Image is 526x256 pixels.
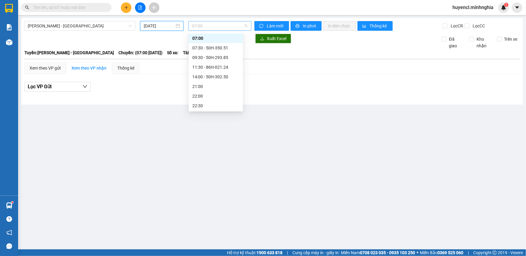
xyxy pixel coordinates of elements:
[448,23,464,29] span: Lọc CR
[25,5,29,10] span: search
[259,24,264,29] span: sync
[118,49,162,56] span: Chuyến: (07:00 [DATE])
[323,21,356,31] button: In đơn chọn
[505,3,507,7] span: 1
[437,250,463,255] strong: 0369 525 060
[254,21,289,31] button: syncLàm mới
[6,243,12,249] span: message
[192,102,239,109] div: 22:30
[6,230,12,236] span: notification
[71,65,106,71] div: Xem theo VP nhận
[515,5,520,10] span: caret-down
[33,4,104,11] input: Tìm tên, số ĐT hoặc mã đơn
[357,21,393,31] button: bar-chartThống kê
[6,216,12,222] span: question-circle
[5,4,13,13] img: logo-vxr
[192,45,239,51] div: 07:30 - 50H-350.51
[124,5,128,10] span: plus
[493,251,497,255] span: copyright
[192,73,239,80] div: 14:00 - 50H-302.50
[28,83,52,90] span: Lọc VP Gửi
[192,83,239,90] div: 21:00
[292,249,339,256] span: Cung cấp máy in - giấy in:
[192,35,239,42] div: 07:00
[6,39,12,45] img: warehouse-icon
[341,249,415,256] span: Miền Nam
[192,64,239,70] div: 11:30 - 86H-021.24
[474,36,492,49] span: Kho nhận
[362,24,367,29] span: bar-chart
[144,23,175,29] input: 15/09/2025
[227,249,282,256] span: Hỗ trợ kỹ thuật:
[121,2,131,13] button: plus
[183,49,196,56] span: Tài xế:
[360,250,415,255] strong: 0708 023 035 - 0935 103 250
[255,34,291,43] button: downloadXuất Excel
[420,249,463,256] span: Miền Bắc
[83,84,87,89] span: down
[149,2,159,13] button: aim
[370,23,388,29] span: Thống kê
[287,249,288,256] span: |
[135,2,146,13] button: file-add
[501,5,506,10] img: icon-new-feature
[167,49,178,56] span: Số xe:
[24,82,91,92] button: Lọc VP Gửi
[257,250,282,255] strong: 1900 633 818
[6,202,12,209] img: warehouse-icon
[267,23,284,29] span: Làm mới
[512,2,522,13] button: caret-down
[192,21,248,30] span: 07:00
[295,24,301,29] span: printer
[30,65,61,71] div: Xem theo VP gửi
[28,21,132,30] span: Phan Rí - Sài Gòn
[303,23,317,29] span: In phơi
[138,5,142,10] span: file-add
[447,36,465,49] span: Đã giao
[11,201,13,203] sup: 1
[192,93,239,99] div: 22:00
[152,5,156,10] span: aim
[291,21,322,31] button: printerIn phơi
[24,50,114,55] b: Tuyến: [PERSON_NAME] - [GEOGRAPHIC_DATA]
[417,251,418,254] span: ⚪️
[470,23,486,29] span: Lọc CC
[192,54,239,61] div: 09:30 - 50H-293.85
[448,4,498,11] span: huyencl.minhnghia
[502,36,520,42] span: Trên xe
[504,3,509,7] sup: 1
[6,24,12,30] img: solution-icon
[117,65,134,71] div: Thống kê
